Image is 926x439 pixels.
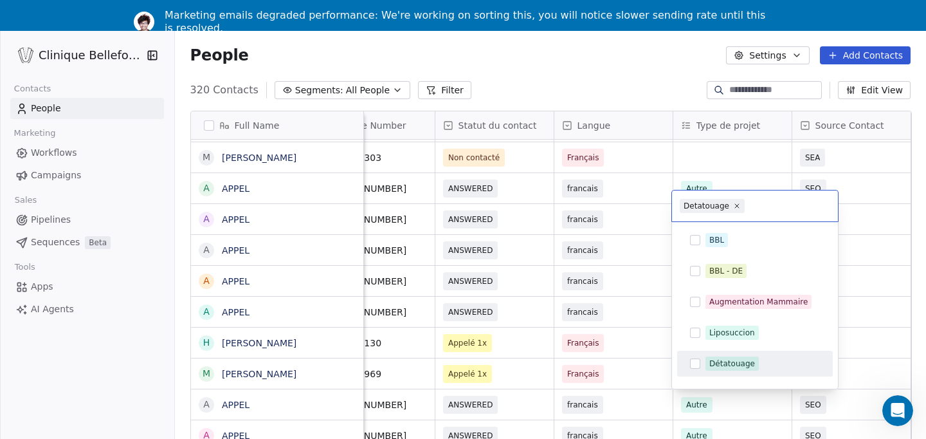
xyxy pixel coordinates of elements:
[684,200,729,212] div: Detatouage
[709,234,724,246] div: BBL
[882,395,913,426] iframe: Intercom live chat
[709,327,755,339] div: Liposuccion
[709,358,755,369] div: Détatouage
[709,296,808,308] div: Augmentation Mammaire
[165,9,772,35] div: Marketing emails degraded performance: We're working on sorting this, you will notice slower send...
[709,265,743,277] div: BBL - DE
[134,12,154,32] img: Profile image for Ram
